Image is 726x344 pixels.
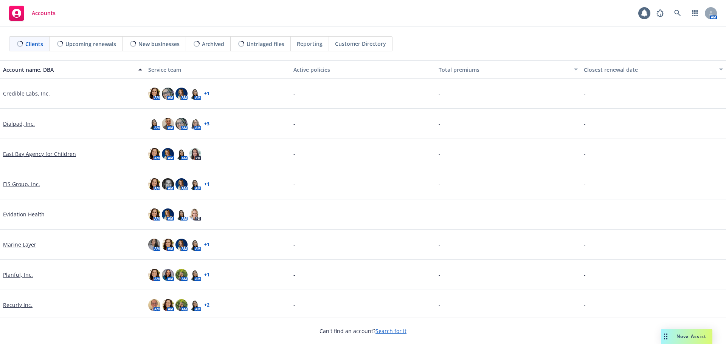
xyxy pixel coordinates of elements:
[148,208,160,221] img: photo
[584,271,586,279] span: -
[3,210,45,218] a: Evidation Health
[175,269,188,281] img: photo
[6,3,59,24] a: Accounts
[175,178,188,190] img: photo
[293,150,295,158] span: -
[581,60,726,79] button: Closest renewal date
[25,40,43,48] span: Clients
[293,89,295,97] span: -
[148,148,160,160] img: photo
[175,299,188,311] img: photo
[584,66,715,74] div: Closest renewal date
[204,303,209,307] a: + 2
[293,120,295,128] span: -
[584,241,586,248] span: -
[3,180,40,188] a: EIS Group, Inc.
[247,40,284,48] span: Untriaged files
[293,271,295,279] span: -
[293,301,295,309] span: -
[584,180,586,188] span: -
[189,299,201,311] img: photo
[297,40,323,48] span: Reporting
[145,60,290,79] button: Service team
[189,178,201,190] img: photo
[293,241,295,248] span: -
[148,88,160,100] img: photo
[293,180,295,188] span: -
[189,208,201,221] img: photo
[148,178,160,190] img: photo
[584,301,586,309] span: -
[204,242,209,247] a: + 1
[162,299,174,311] img: photo
[175,88,188,100] img: photo
[148,299,160,311] img: photo
[189,239,201,251] img: photo
[175,118,188,130] img: photo
[439,271,441,279] span: -
[439,66,569,74] div: Total premiums
[439,210,441,218] span: -
[293,66,433,74] div: Active policies
[204,122,209,126] a: + 3
[3,150,76,158] a: East Bay Agency for Children
[162,118,174,130] img: photo
[293,210,295,218] span: -
[584,210,586,218] span: -
[162,148,174,160] img: photo
[439,301,441,309] span: -
[148,269,160,281] img: photo
[584,150,586,158] span: -
[3,120,35,128] a: Dialpad, Inc.
[335,40,386,48] span: Customer Directory
[687,6,703,21] a: Switch app
[189,148,201,160] img: photo
[670,6,685,21] a: Search
[202,40,224,48] span: Archived
[204,182,209,187] a: + 1
[162,178,174,190] img: photo
[3,66,134,74] div: Account name, DBA
[175,148,188,160] img: photo
[162,269,174,281] img: photo
[204,273,209,277] a: + 1
[189,118,201,130] img: photo
[148,118,160,130] img: photo
[65,40,116,48] span: Upcoming renewals
[3,241,36,248] a: Marine Layer
[32,10,56,16] span: Accounts
[189,269,201,281] img: photo
[661,329,712,344] button: Nova Assist
[439,89,441,97] span: -
[148,66,287,74] div: Service team
[162,88,174,100] img: photo
[320,327,406,335] span: Can't find an account?
[3,301,33,309] a: Recurly Inc.
[661,329,670,344] div: Drag to move
[189,88,201,100] img: photo
[375,327,406,335] a: Search for it
[3,89,50,97] a: Credible Labs, Inc.
[436,60,581,79] button: Total premiums
[3,271,33,279] a: Planful, Inc.
[439,150,441,158] span: -
[439,241,441,248] span: -
[162,239,174,251] img: photo
[175,239,188,251] img: photo
[439,120,441,128] span: -
[204,91,209,96] a: + 1
[162,208,174,221] img: photo
[439,180,441,188] span: -
[148,239,160,251] img: photo
[290,60,436,79] button: Active policies
[584,89,586,97] span: -
[653,6,668,21] a: Report a Bug
[175,208,188,221] img: photo
[584,120,586,128] span: -
[138,40,180,48] span: New businesses
[676,333,706,339] span: Nova Assist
